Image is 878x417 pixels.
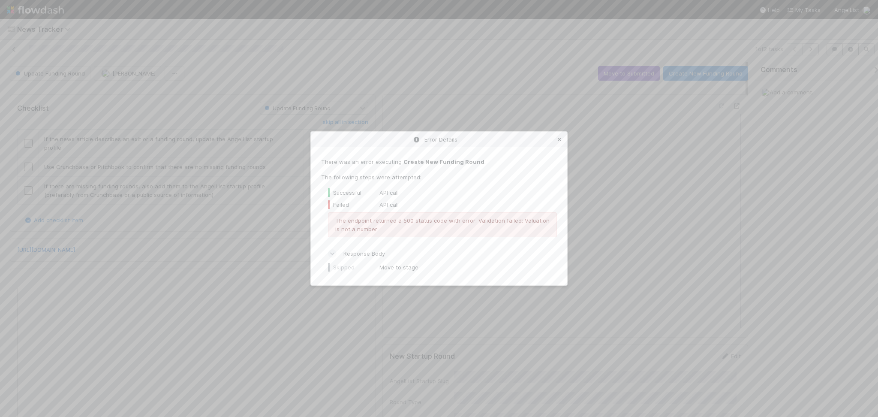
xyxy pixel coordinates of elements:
div: Error Details [311,132,567,147]
strong: Create New Funding Round [403,158,484,165]
div: Skipped [328,263,379,272]
span: Response Body [343,249,385,258]
div: Failed [328,200,379,209]
p: There was an error executing . [321,157,557,166]
div: Successful [328,188,379,197]
p: The endpoint returned a 500 status code with error: Validation failed: Valuation is not a number [335,216,550,233]
div: API call [328,188,557,197]
div: API call [328,200,557,209]
p: The following steps were attempted: [321,173,557,181]
div: Move to stage [328,263,557,272]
